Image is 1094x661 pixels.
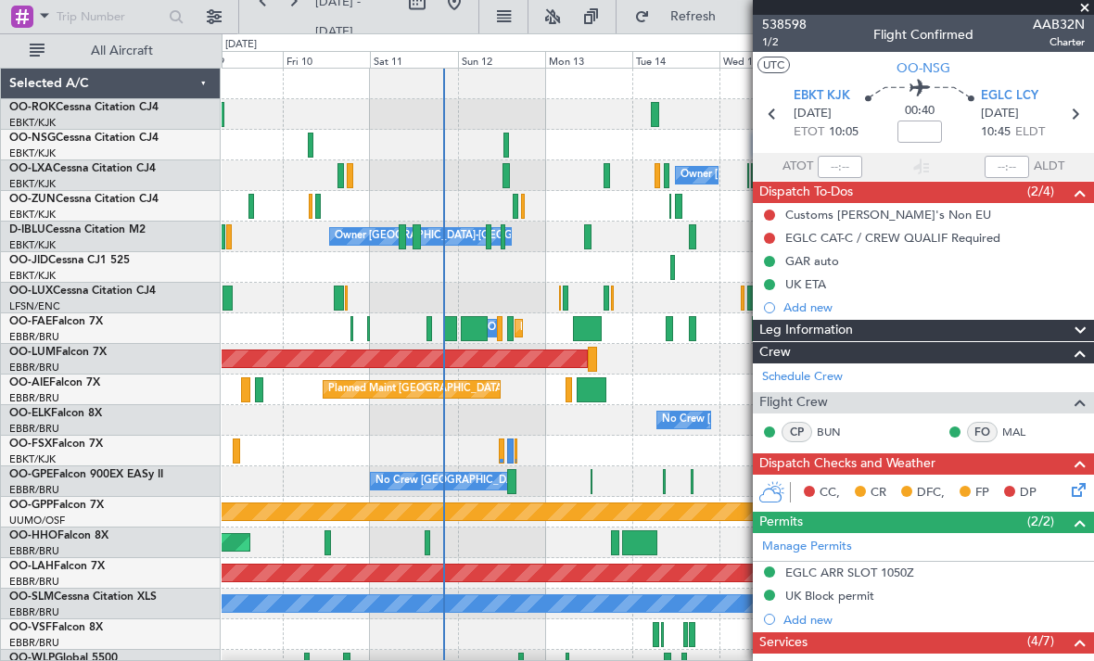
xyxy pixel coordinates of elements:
a: OO-LAHFalcon 7X [9,561,105,572]
a: EBKT/KJK [9,177,56,191]
span: OO-ZUN [9,194,56,205]
a: EBBR/BRU [9,636,59,650]
a: EBBR/BRU [9,575,59,589]
span: CR [871,484,886,502]
div: Mon 13 [545,51,632,68]
a: OO-ELKFalcon 8X [9,408,102,419]
a: OO-ROKCessna Citation CJ4 [9,102,159,113]
div: Tue 14 [632,51,719,68]
a: OO-HHOFalcon 8X [9,530,108,541]
span: OO-GPE [9,469,53,480]
span: 1/2 [762,34,807,50]
span: OO-LUM [9,347,56,358]
a: MAL [1002,424,1044,440]
span: ATOT [782,158,813,176]
span: OO-NSG [9,133,56,144]
span: OO-HHO [9,530,57,541]
span: ETOT [794,123,824,142]
a: OO-FSXFalcon 7X [9,439,103,450]
a: EBBR/BRU [9,483,59,497]
a: OO-FAEFalcon 7X [9,316,103,327]
div: FO [967,422,998,442]
div: Fri 10 [283,51,370,68]
span: Flight Crew [759,392,828,413]
span: OO-ROK [9,102,56,113]
div: CP [782,422,812,442]
span: Services [759,632,808,654]
a: OO-LXACessna Citation CJ4 [9,163,156,174]
div: UK Block permit [785,588,874,604]
span: EGLC LCY [981,87,1038,106]
span: FP [975,484,989,502]
div: No Crew [GEOGRAPHIC_DATA] ([GEOGRAPHIC_DATA] National) [662,406,973,434]
a: OO-GPEFalcon 900EX EASy II [9,469,163,480]
a: EBKT/KJK [9,116,56,130]
span: All Aircraft [48,44,196,57]
span: OO-FAE [9,316,52,327]
a: EBBR/BRU [9,330,59,344]
span: OO-NSG [897,58,950,78]
div: EGLC ARR SLOT 1050Z [785,565,914,580]
span: (4/7) [1027,631,1054,651]
div: Sun 12 [458,51,545,68]
input: Trip Number [57,3,163,31]
div: Planned Maint [GEOGRAPHIC_DATA] ([GEOGRAPHIC_DATA]) [328,375,620,403]
a: OO-LUXCessna Citation CJ4 [9,286,156,297]
span: Permits [759,512,803,533]
a: EBKT/KJK [9,269,56,283]
a: UUMO/OSF [9,514,65,528]
span: EBKT KJK [794,87,850,106]
span: D-IBLU [9,224,45,235]
a: EBBR/BRU [9,544,59,558]
a: OO-JIDCessna CJ1 525 [9,255,130,266]
a: EBKT/KJK [9,452,56,466]
span: OO-LAH [9,561,54,572]
span: [DATE] [981,105,1019,123]
div: GAR auto [785,253,839,269]
a: OO-NSGCessna Citation CJ4 [9,133,159,144]
span: Charter [1033,34,1085,50]
span: Leg Information [759,320,853,341]
div: Sat 11 [370,51,457,68]
span: (2/4) [1027,182,1054,201]
span: (2/2) [1027,512,1054,531]
div: Wed 15 [719,51,807,68]
div: Owner [GEOGRAPHIC_DATA]-[GEOGRAPHIC_DATA] [335,222,585,250]
div: Add new [783,299,1085,315]
div: EGLC CAT-C / CREW QUALIF Required [785,230,1000,246]
span: OO-ELK [9,408,51,419]
span: 10:05 [829,123,859,142]
a: EBKT/KJK [9,146,56,160]
a: EBBR/BRU [9,391,59,405]
span: Dispatch Checks and Weather [759,453,935,475]
span: 10:45 [981,123,1011,142]
div: [DATE] [225,37,257,53]
a: OO-GPPFalcon 7X [9,500,104,511]
span: OO-JID [9,255,48,266]
span: [DATE] [794,105,832,123]
span: 00:40 [905,102,935,121]
a: OO-AIEFalcon 7X [9,377,100,388]
a: BUN [817,424,859,440]
span: Refresh [654,10,731,23]
span: AAB32N [1033,15,1085,34]
div: Add new [783,612,1085,628]
a: EBKT/KJK [9,238,56,252]
button: UTC [757,57,790,73]
span: OO-LUX [9,286,53,297]
span: Dispatch To-Dos [759,182,853,203]
span: 538598 [762,15,807,34]
span: CC, [820,484,840,502]
a: Manage Permits [762,538,852,556]
span: ALDT [1034,158,1064,176]
a: OO-LUMFalcon 7X [9,347,107,358]
a: Schedule Crew [762,368,843,387]
div: Owner [GEOGRAPHIC_DATA]-[GEOGRAPHIC_DATA] [681,161,931,189]
span: Crew [759,342,791,363]
span: OO-AIE [9,377,49,388]
div: Planned Maint Melsbroek Air Base [520,314,682,342]
span: DP [1020,484,1037,502]
a: OO-ZUNCessna Citation CJ4 [9,194,159,205]
div: Thu 9 [196,51,283,68]
input: --:-- [818,156,862,178]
